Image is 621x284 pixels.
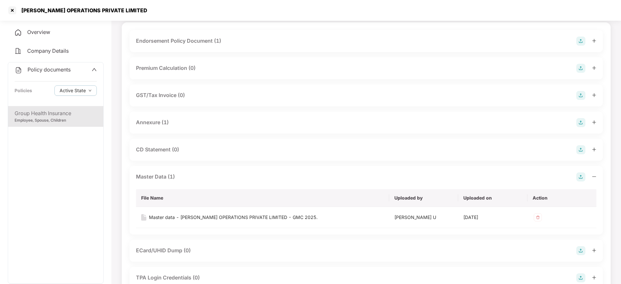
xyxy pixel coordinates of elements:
th: Uploaded on [458,189,527,207]
span: down [88,89,92,93]
div: ECard/UHID Dump (0) [136,246,191,255]
span: Active State [60,87,86,94]
div: Policies [15,87,32,94]
span: Policy documents [28,66,71,73]
img: svg+xml;base64,PHN2ZyB4bWxucz0iaHR0cDovL3d3dy53My5vcmcvMjAwMC9zdmciIHdpZHRoPSIyOCIgaGVpZ2h0PSIyOC... [576,64,585,73]
span: plus [592,93,596,97]
span: plus [592,66,596,70]
div: [PERSON_NAME] OPERATIONS PRIVATE LIMITED [17,7,147,14]
div: Endorsement Policy Document (1) [136,37,221,45]
div: Group Health Insurance [15,109,97,117]
div: Annexure (1) [136,118,169,126]
div: [DATE] [463,214,522,221]
button: Active Statedown [54,85,97,96]
img: svg+xml;base64,PHN2ZyB4bWxucz0iaHR0cDovL3d3dy53My5vcmcvMjAwMC9zdmciIHdpZHRoPSIxNiIgaGVpZ2h0PSIyMC... [141,214,146,221]
img: svg+xml;base64,PHN2ZyB4bWxucz0iaHR0cDovL3d3dy53My5vcmcvMjAwMC9zdmciIHdpZHRoPSIyOCIgaGVpZ2h0PSIyOC... [576,246,585,255]
img: svg+xml;base64,PHN2ZyB4bWxucz0iaHR0cDovL3d3dy53My5vcmcvMjAwMC9zdmciIHdpZHRoPSIyOCIgaGVpZ2h0PSIyOC... [576,37,585,46]
span: up [92,67,97,72]
span: plus [592,275,596,280]
div: GST/Tax Invoice (0) [136,91,185,99]
span: plus [592,248,596,253]
div: Employee, Spouse, Children [15,117,97,124]
img: svg+xml;base64,PHN2ZyB4bWxucz0iaHR0cDovL3d3dy53My5vcmcvMjAwMC9zdmciIHdpZHRoPSIyOCIgaGVpZ2h0PSIyOC... [576,91,585,100]
img: svg+xml;base64,PHN2ZyB4bWxucz0iaHR0cDovL3d3dy53My5vcmcvMjAwMC9zdmciIHdpZHRoPSIyNCIgaGVpZ2h0PSIyNC... [14,29,22,37]
img: svg+xml;base64,PHN2ZyB4bWxucz0iaHR0cDovL3d3dy53My5vcmcvMjAwMC9zdmciIHdpZHRoPSIyNCIgaGVpZ2h0PSIyNC... [15,66,22,74]
div: Master Data (1) [136,173,175,181]
th: Uploaded by [389,189,458,207]
img: svg+xml;base64,PHN2ZyB4bWxucz0iaHR0cDovL3d3dy53My5vcmcvMjAwMC9zdmciIHdpZHRoPSIyNCIgaGVpZ2h0PSIyNC... [14,47,22,55]
span: plus [592,147,596,152]
span: minus [592,174,596,179]
img: svg+xml;base64,PHN2ZyB4bWxucz0iaHR0cDovL3d3dy53My5vcmcvMjAwMC9zdmciIHdpZHRoPSIyOCIgaGVpZ2h0PSIyOC... [576,172,585,181]
div: TPA Login Credentials (0) [136,274,200,282]
img: svg+xml;base64,PHN2ZyB4bWxucz0iaHR0cDovL3d3dy53My5vcmcvMjAwMC9zdmciIHdpZHRoPSIyOCIgaGVpZ2h0PSIyOC... [576,273,585,282]
img: svg+xml;base64,PHN2ZyB4bWxucz0iaHR0cDovL3d3dy53My5vcmcvMjAwMC9zdmciIHdpZHRoPSIyOCIgaGVpZ2h0PSIyOC... [576,118,585,127]
div: CD Statement (0) [136,146,179,154]
span: Company Details [27,48,69,54]
div: Master data - [PERSON_NAME] OPERATIONS PRIVATE LIMITED - GMC 2025. [149,214,318,221]
th: File Name [136,189,389,207]
img: svg+xml;base64,PHN2ZyB4bWxucz0iaHR0cDovL3d3dy53My5vcmcvMjAwMC9zdmciIHdpZHRoPSIyOCIgaGVpZ2h0PSIyOC... [576,145,585,154]
div: Premium Calculation (0) [136,64,196,72]
span: Overview [27,29,50,35]
th: Action [527,189,596,207]
span: plus [592,120,596,125]
div: [PERSON_NAME] U [394,214,453,221]
span: plus [592,38,596,43]
img: svg+xml;base64,PHN2ZyB4bWxucz0iaHR0cDovL3d3dy53My5vcmcvMjAwMC9zdmciIHdpZHRoPSIzMiIgaGVpZ2h0PSIzMi... [533,212,543,223]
